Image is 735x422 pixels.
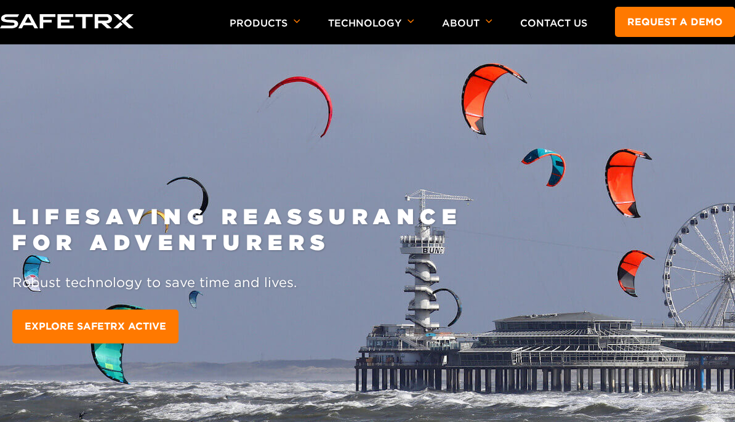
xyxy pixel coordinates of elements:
[520,17,587,29] a: Contact Us
[486,19,492,23] img: arrow icon
[294,19,300,23] img: arrow icon
[408,19,414,23] img: arrow icon
[442,17,492,44] p: About
[328,17,414,44] p: Technology
[615,7,735,37] a: Request a demo
[230,17,300,44] p: Products
[12,310,179,344] a: EXPLORE SAFETRX ACTIVE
